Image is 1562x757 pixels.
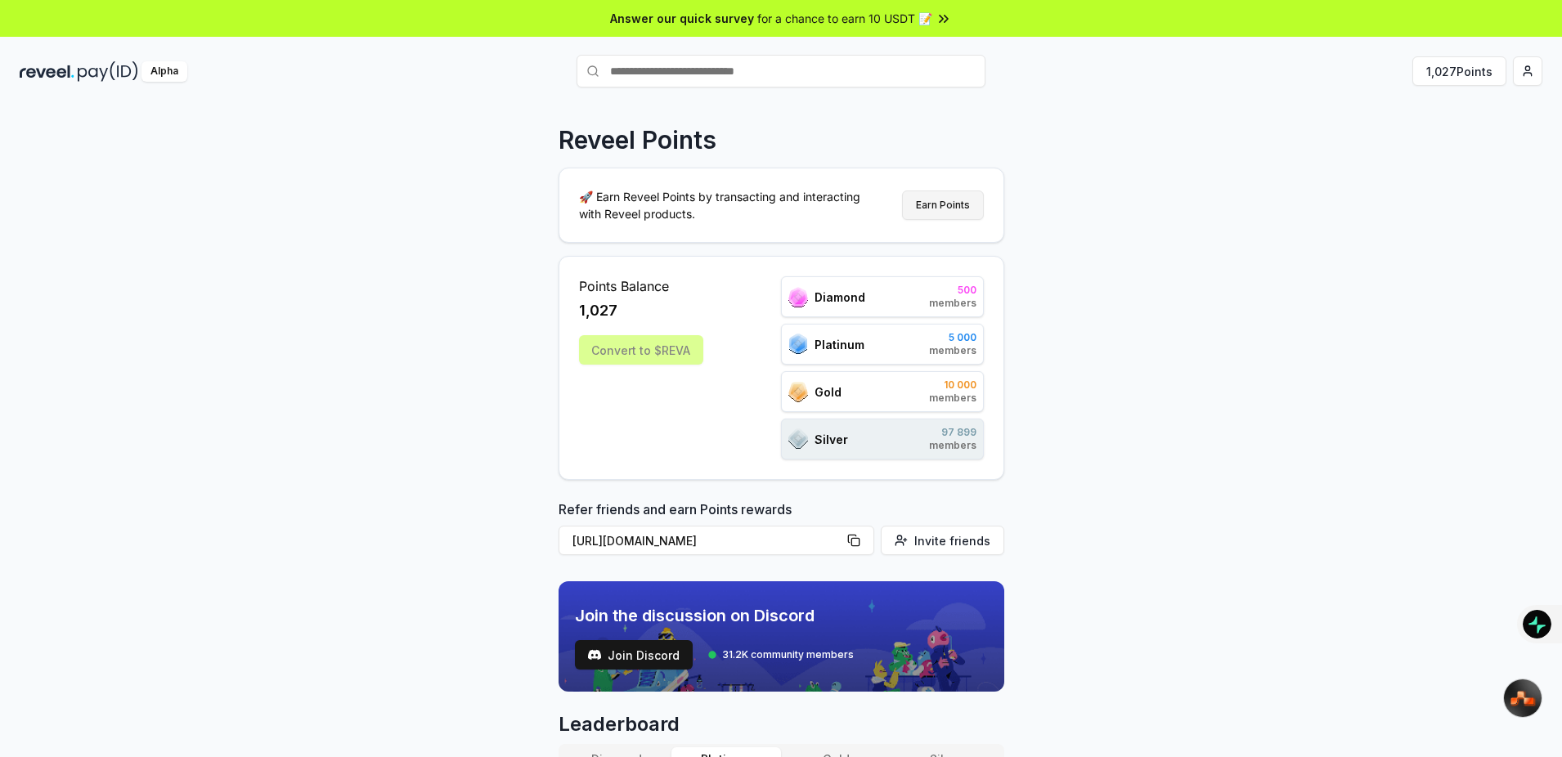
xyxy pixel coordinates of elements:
[579,188,873,222] p: 🚀 Earn Reveel Points by transacting and interacting with Reveel products.
[929,284,976,297] span: 500
[788,334,808,355] img: ranks_icon
[78,61,138,82] img: pay_id
[902,190,984,220] button: Earn Points
[575,604,854,627] span: Join the discussion on Discord
[815,431,848,448] span: Silver
[929,439,976,452] span: members
[1412,56,1506,86] button: 1,027Points
[588,648,601,661] img: test
[559,125,716,155] p: Reveel Points
[929,426,976,439] span: 97 899
[579,299,617,322] span: 1,027
[20,61,74,82] img: reveel_dark
[929,344,976,357] span: members
[929,331,976,344] span: 5 000
[788,287,808,307] img: ranks_icon
[788,428,808,450] img: ranks_icon
[881,526,1004,555] button: Invite friends
[575,640,693,670] a: testJoin Discord
[579,276,703,296] span: Points Balance
[815,289,865,306] span: Diamond
[559,581,1004,692] img: discord_banner
[141,61,187,82] div: Alpha
[722,648,854,661] span: 31.2K community members
[929,378,976,392] span: 10 000
[608,647,680,664] span: Join Discord
[559,711,1004,737] span: Leaderboard
[1510,690,1537,707] img: svg+xml,%3Csvg%20xmlns%3D%22http%3A%2F%2Fwww.w3.org%2F2000%2Fsvg%22%20width%3D%2233%22%20height%3...
[788,382,808,402] img: ranks_icon
[559,499,1004,562] div: Refer friends and earn Points rewards
[610,10,754,27] span: Answer our quick survey
[929,392,976,405] span: members
[929,297,976,310] span: members
[575,640,693,670] button: Join Discord
[815,383,842,401] span: Gold
[559,526,874,555] button: [URL][DOMAIN_NAME]
[914,532,990,549] span: Invite friends
[815,336,864,353] span: Platinum
[757,10,932,27] span: for a chance to earn 10 USDT 📝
